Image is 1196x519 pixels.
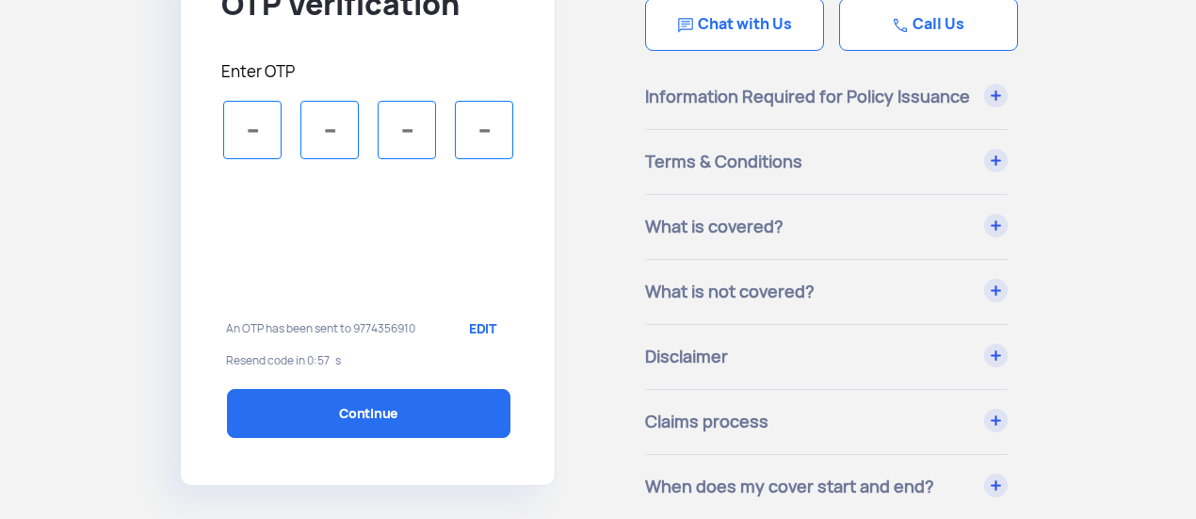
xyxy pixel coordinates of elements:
[226,352,509,369] p: Resend code in 0:57 s
[893,18,908,33] img: Chat
[645,260,1008,324] div: What is not covered?
[227,389,510,438] a: Continue
[455,101,513,159] input: -
[378,101,436,159] input: -
[645,325,1008,389] div: Disclaimer
[226,320,424,337] p: An OTP has been sent to 9774356910
[645,195,1008,259] div: What is covered?
[453,305,509,352] a: EDIT
[645,130,1008,194] div: Terms & Conditions
[300,101,359,159] input: -
[678,18,693,33] img: Chat
[645,390,1008,454] div: Claims process
[645,65,1008,129] div: Information Required for Policy Issuance
[223,101,282,159] input: -
[645,455,1008,519] div: When does my cover start and end?
[221,61,524,82] p: Enter OTP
